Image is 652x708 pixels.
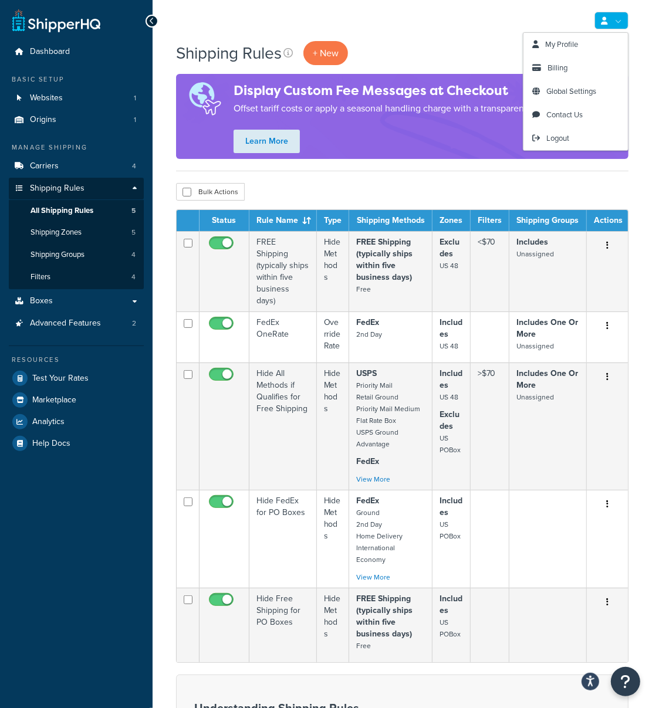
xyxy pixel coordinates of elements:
span: My Profile [545,39,578,50]
th: Rule Name : activate to sort column ascending [249,210,317,231]
span: 1 [134,93,136,103]
span: 5 [131,206,136,216]
a: Filters 4 [9,266,144,288]
a: Test Your Rates [9,368,144,389]
a: My Profile [523,33,628,56]
strong: FREE Shipping (typically ships within five business days) [356,236,413,283]
a: Carriers 4 [9,155,144,177]
small: US 48 [440,392,458,402]
a: Global Settings [523,80,628,103]
a: Advanced Features 2 [9,313,144,334]
td: Hide FedEx for PO Boxes [249,490,317,588]
td: Hide Methods [317,490,350,588]
th: Zones [433,210,470,231]
small: Ground 2nd Day Home Delivery International Economy [356,507,403,565]
span: 4 [131,250,136,260]
a: Origins 1 [9,109,144,131]
td: FREE Shipping (typically ships within five business days) [249,231,317,311]
small: US 48 [440,341,458,351]
small: US POBox [440,617,461,639]
a: Websites 1 [9,87,144,109]
td: >$70 [471,363,509,490]
p: + New [303,41,348,65]
strong: Includes [440,592,462,616]
a: View More [356,572,390,582]
span: 1 [134,115,136,125]
span: Marketplace [32,395,76,405]
span: 5 [131,228,136,238]
small: 2nd Day [356,329,382,340]
a: Billing [523,56,628,80]
small: Unassigned [516,392,554,402]
div: Manage Shipping [9,143,144,153]
li: Shipping Zones [9,222,144,243]
th: Status [200,210,249,231]
p: Offset tariff costs or apply a seasonal handling charge with a transparent message at checkout. [234,100,619,117]
div: Resources [9,355,144,365]
strong: Excludes [440,408,460,432]
span: All Shipping Rules [31,206,93,216]
strong: Excludes [440,236,460,260]
li: Shipping Rules [9,178,144,289]
small: Free [356,284,371,294]
th: Actions [587,210,628,231]
strong: FREE Shipping (typically ships within five business days) [356,592,413,640]
span: Filters [31,272,50,282]
small: Priority Mail Retail Ground Priority Mail Medium Flat Rate Box USPS Ground Advantage [356,380,420,449]
a: Dashboard [9,41,144,63]
span: 4 [132,161,136,171]
a: Shipping Groups 4 [9,244,144,266]
strong: FedEx [356,494,379,507]
td: <$70 [471,231,509,311]
li: Filters [9,266,144,288]
a: Shipping Zones 5 [9,222,144,243]
th: Shipping Groups [509,210,587,231]
strong: Includes [516,236,548,248]
span: Analytics [32,417,65,427]
span: Help Docs [32,439,70,449]
small: US POBox [440,519,461,541]
h1: Shipping Rules [176,42,282,65]
small: Unassigned [516,249,554,259]
button: Bulk Actions [176,183,245,201]
small: Free [356,641,371,651]
td: Hide Methods [317,588,350,662]
th: Shipping Methods [349,210,433,231]
span: Carriers [30,161,59,171]
li: Origins [9,109,144,131]
td: Override Rate [317,311,350,363]
span: Origins [30,115,56,125]
strong: Includes One Or More [516,316,578,340]
strong: USPS [356,367,377,380]
a: Analytics [9,411,144,432]
span: Global Settings [546,86,596,97]
a: Learn More [234,130,300,153]
a: Marketplace [9,389,144,411]
span: Shipping Zones [31,228,82,238]
a: Contact Us [523,103,628,127]
li: Advanced Features [9,313,144,334]
li: Help Docs [9,433,144,454]
li: Carriers [9,155,144,177]
strong: Includes [440,316,462,340]
a: Boxes [9,290,144,312]
a: Shipping Rules [9,178,144,199]
a: ShipperHQ Home [12,9,100,32]
strong: Includes One Or More [516,367,578,391]
td: Hide Free Shipping for PO Boxes [249,588,317,662]
span: Billing [548,62,567,73]
td: FedEx OneRate [249,311,317,363]
span: Shipping Rules [30,184,85,194]
span: Advanced Features [30,319,101,328]
th: Filters [471,210,509,231]
h4: Display Custom Fee Messages at Checkout [234,81,619,100]
span: Test Your Rates [32,374,89,384]
a: All Shipping Rules 5 [9,200,144,222]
